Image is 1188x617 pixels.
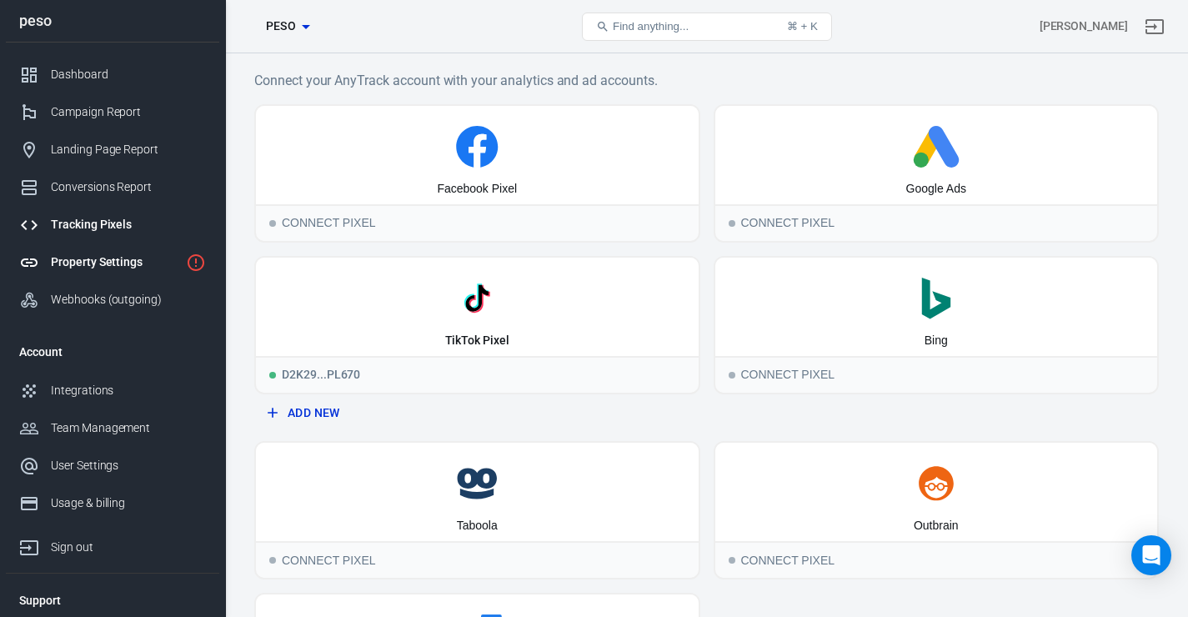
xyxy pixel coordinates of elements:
div: peso [6,13,219,28]
div: Campaign Report [51,103,206,121]
a: Dashboard [6,56,219,93]
a: Landing Page Report [6,131,219,168]
div: Landing Page Report [51,141,206,158]
button: Find anything...⌘ + K [582,13,832,41]
div: Facebook Pixel [437,181,517,198]
span: Connect Pixel [269,220,276,227]
div: TikTok Pixel [445,333,509,349]
div: Connect Pixel [715,204,1158,241]
a: User Settings [6,447,219,484]
button: TaboolaConnect PixelConnect Pixel [254,441,700,579]
span: Connect Pixel [729,557,735,564]
div: Tracking Pixels [51,216,206,233]
div: Usage & billing [51,494,206,512]
button: Google AdsConnect PixelConnect Pixel [714,104,1160,243]
div: Team Management [51,419,206,437]
a: Conversions Report [6,168,219,206]
button: Add New [261,398,694,429]
div: Connect Pixel [256,541,699,578]
svg: Property is not installed yet [186,253,206,273]
a: Tracking Pixels [6,206,219,243]
a: Webhooks (outgoing) [6,281,219,319]
a: Team Management [6,409,219,447]
div: Sign out [51,539,206,556]
div: Bing [925,333,948,349]
div: Dashboard [51,66,206,83]
div: Connect Pixel [715,541,1158,578]
a: Sign out [6,522,219,566]
div: Account id: tKQwVset [1040,18,1128,35]
span: Running [269,372,276,379]
div: Property Settings [51,253,179,271]
a: Integrations [6,372,219,409]
button: OutbrainConnect PixelConnect Pixel [714,441,1160,579]
a: TikTok PixelRunningD2K29...PL670 [254,256,700,394]
h6: Connect your AnyTrack account with your analytics and ad accounts. [254,70,1159,91]
div: Webhooks (outgoing) [51,291,206,308]
div: Google Ads [906,181,966,198]
div: Connect Pixel [256,204,699,241]
div: User Settings [51,457,206,474]
a: Property Settings [6,243,219,281]
a: Usage & billing [6,484,219,522]
span: peso [266,16,297,37]
div: D2K29...PL670 [256,356,699,393]
button: Facebook PixelConnect PixelConnect Pixel [254,104,700,243]
button: BingConnect PixelConnect Pixel [714,256,1160,394]
li: Account [6,332,219,372]
div: Outbrain [914,518,959,534]
span: Connect Pixel [729,372,735,379]
span: Connect Pixel [729,220,735,227]
a: Sign out [1135,7,1175,47]
span: Find anything... [613,20,689,33]
div: Taboola [457,518,498,534]
span: Connect Pixel [269,557,276,564]
div: Integrations [51,382,206,399]
div: Open Intercom Messenger [1131,535,1171,575]
div: ⌘ + K [787,20,818,33]
div: Connect Pixel [715,356,1158,393]
a: Campaign Report [6,93,219,131]
button: peso [246,11,329,42]
div: Conversions Report [51,178,206,196]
